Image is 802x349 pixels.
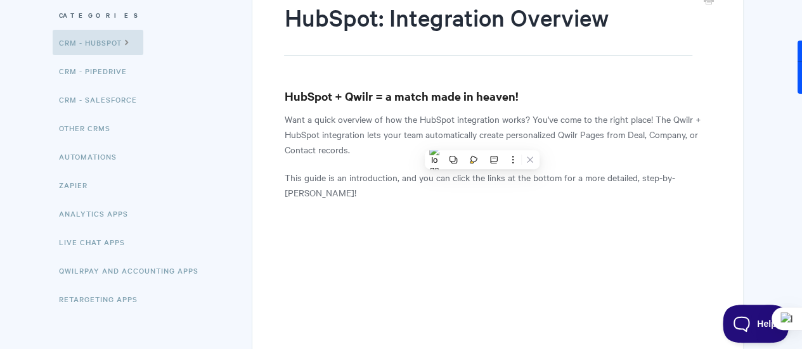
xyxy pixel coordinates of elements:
a: Live Chat Apps [59,229,134,255]
p: This guide is an introduction, and you can click the links at the bottom for a more detailed, ste... [284,170,711,200]
a: Retargeting Apps [59,286,147,312]
p: Want a quick overview of how the HubSpot integration works? You've come to the right place! The Q... [284,111,711,157]
iframe: Toggle Customer Support [723,305,789,343]
a: QwilrPay and Accounting Apps [59,258,208,283]
h3: HubSpot + Qwilr = a match made in heaven! [284,87,711,105]
h1: HubSpot: Integration Overview [284,1,692,56]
